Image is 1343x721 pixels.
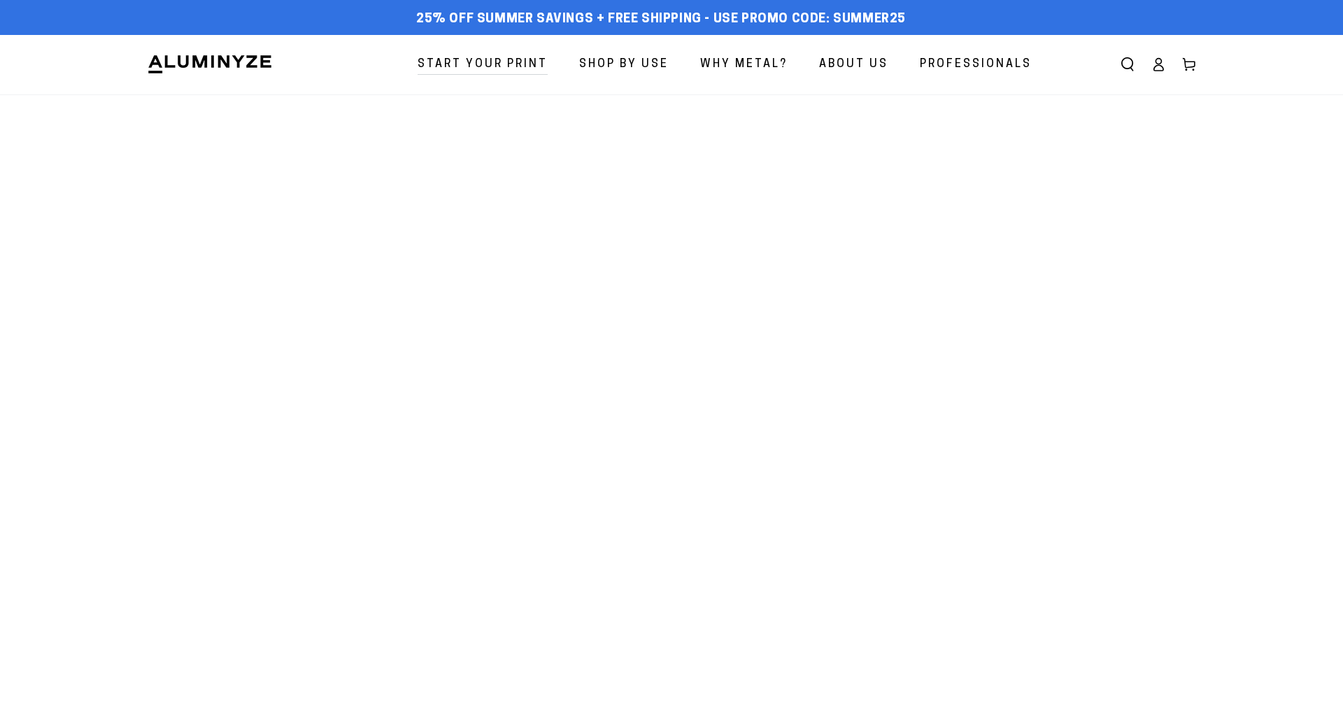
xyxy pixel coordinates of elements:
a: Start Your Print [407,46,558,83]
a: About Us [809,46,899,83]
span: Shop By Use [579,55,669,75]
a: Why Metal? [690,46,798,83]
a: Professionals [909,46,1042,83]
span: Start Your Print [418,55,548,75]
img: Aluminyze [147,54,273,75]
span: Why Metal? [700,55,788,75]
span: About Us [819,55,888,75]
summary: Search our site [1112,49,1143,80]
span: Professionals [920,55,1032,75]
a: Shop By Use [569,46,679,83]
span: 25% off Summer Savings + Free Shipping - Use Promo Code: SUMMER25 [416,12,906,27]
